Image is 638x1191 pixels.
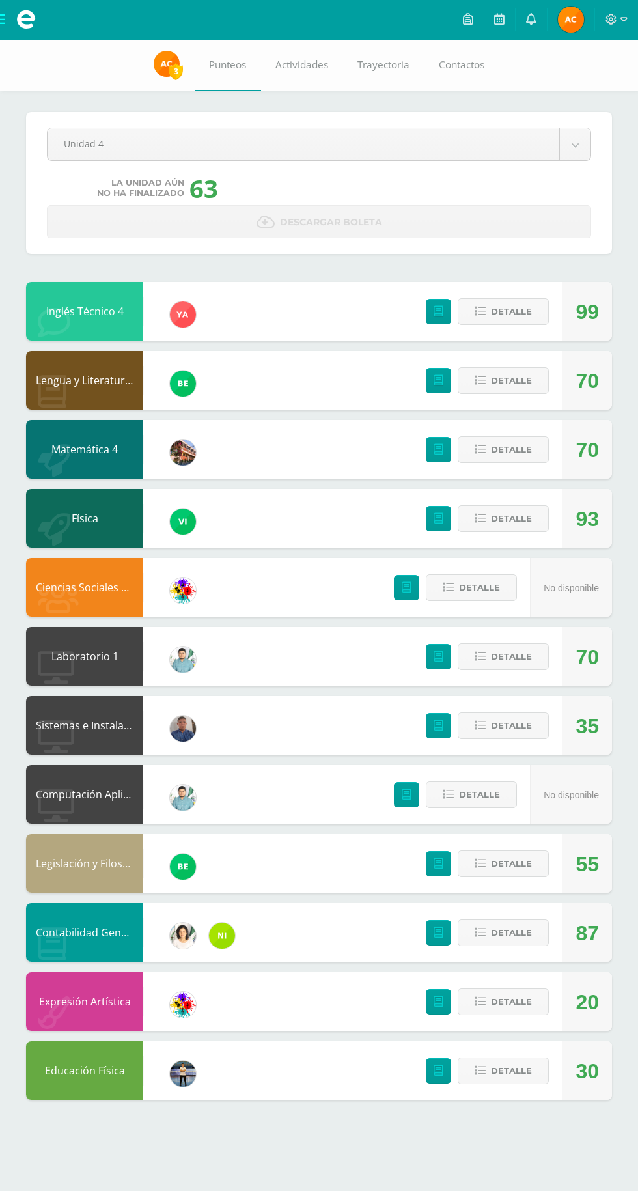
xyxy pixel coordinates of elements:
div: Matemática 4 [26,420,143,479]
span: Detalle [491,438,532,462]
button: Detalle [458,712,549,739]
button: Detalle [458,436,549,463]
span: Descargar boleta [280,206,382,238]
div: Educación Física [26,1041,143,1100]
div: Expresión Artística [26,972,143,1031]
div: Contabilidad General [26,903,143,962]
img: b85866ae7f275142dc9a325ef37a630d.png [170,371,196,397]
span: Detalle [491,507,532,531]
div: 70 [576,628,599,686]
button: Detalle [458,505,549,532]
button: Detalle [458,367,549,394]
span: La unidad aún no ha finalizado [97,178,184,199]
span: Detalle [459,576,500,600]
span: Detalle [491,369,532,393]
div: Física [26,489,143,548]
button: Detalle [458,298,549,325]
div: Computación Aplicada [26,765,143,824]
div: 55 [576,835,599,893]
span: Detalle [491,921,532,945]
div: 63 [189,171,218,205]
img: 90ee13623fa7c5dbc2270dab131931b4.png [170,301,196,328]
div: 70 [576,352,599,410]
a: Contactos [424,39,499,91]
div: 99 [576,283,599,341]
div: 30 [576,1042,599,1100]
img: bde165c00b944de6c05dcae7d51e2fcc.png [170,1061,196,1087]
div: Sistemas e Instalación de Software [26,696,143,755]
button: Detalle [426,781,517,808]
span: Actividades [275,58,328,72]
div: 70 [576,421,599,479]
div: 93 [576,490,599,548]
img: 2790451410765bad2b69e4316271b4d3.png [558,7,584,33]
img: 7a8e161cab7694f51b452fdf17c6d5da.png [170,923,196,949]
div: Lengua y Literatura 4 [26,351,143,410]
div: Ciencias Sociales y Formación Ciudadana 4 [26,558,143,617]
span: Detalle [491,714,532,738]
img: b85866ae7f275142dc9a325ef37a630d.png [170,854,196,880]
img: d0a5be8572cbe4fc9d9d910beeabcdaa.png [170,992,196,1018]
span: Detalle [491,645,532,669]
span: 3 [169,63,183,79]
img: 3bbeeb896b161c296f86561e735fa0fc.png [170,647,196,673]
img: 0a4f8d2552c82aaa76f7aefb013bc2ce.png [170,440,196,466]
button: Detalle [458,850,549,877]
img: a241c2b06c5b4daf9dd7cbc5f490cd0f.png [170,509,196,535]
a: Trayectoria [343,39,424,91]
div: 20 [576,973,599,1031]
img: 2790451410765bad2b69e4316271b4d3.png [154,51,180,77]
span: Punteos [209,58,246,72]
span: Unidad 4 [64,128,543,159]
img: 3bbeeb896b161c296f86561e735fa0fc.png [170,785,196,811]
img: d0a5be8572cbe4fc9d9d910beeabcdaa.png [170,578,196,604]
span: No disponible [544,583,599,593]
button: Detalle [458,643,549,670]
span: No disponible [544,790,599,800]
span: Detalle [491,990,532,1014]
button: Detalle [458,1058,549,1084]
a: Punteos [195,39,261,91]
div: Laboratorio 1 [26,627,143,686]
a: Unidad 4 [48,128,590,160]
button: Detalle [426,574,517,601]
span: Detalle [491,300,532,324]
span: Detalle [459,783,500,807]
span: Trayectoria [357,58,409,72]
button: Detalle [458,988,549,1015]
div: Legislación y Filosofía Empresarial [26,834,143,893]
img: bf66807720f313c6207fc724d78fb4d0.png [170,716,196,742]
span: Detalle [491,1059,532,1083]
span: Detalle [491,852,532,876]
div: 35 [576,697,599,755]
div: 87 [576,904,599,962]
img: ca60df5ae60ada09d1f93a1da4ab2e41.png [209,923,235,949]
a: Actividades [261,39,343,91]
button: Detalle [458,919,549,946]
div: Inglés Técnico 4 [26,282,143,341]
span: Contactos [439,58,484,72]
